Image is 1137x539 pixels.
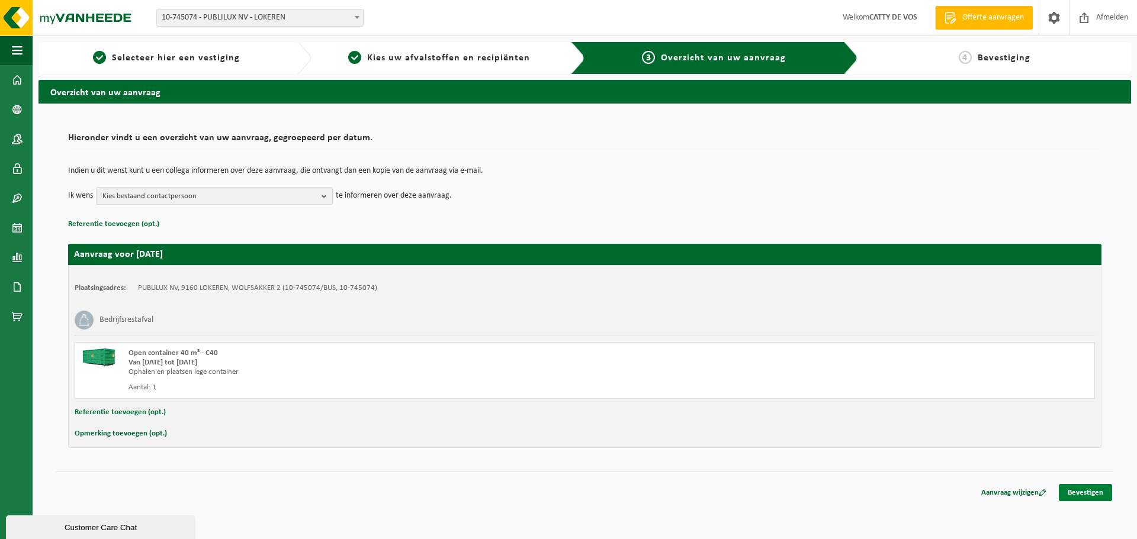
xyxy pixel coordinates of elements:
[129,349,218,357] span: Open container 40 m³ - C40
[367,53,530,63] span: Kies uw afvalstoffen en recipiënten
[348,51,361,64] span: 2
[112,53,240,63] span: Selecteer hier een vestiging
[978,53,1030,63] span: Bevestiging
[44,51,288,65] a: 1Selecteer hier een vestiging
[642,51,655,64] span: 3
[336,187,452,205] p: te informeren over deze aanvraag.
[75,405,166,420] button: Referentie toevoegen (opt.)
[129,367,632,377] div: Ophalen en plaatsen lege container
[68,133,1101,149] h2: Hieronder vindt u een overzicht van uw aanvraag, gegroepeerd per datum.
[129,383,632,392] div: Aantal: 1
[74,250,163,259] strong: Aanvraag voor [DATE]
[75,426,167,441] button: Opmerking toevoegen (opt.)
[661,53,786,63] span: Overzicht van uw aanvraag
[75,284,126,292] strong: Plaatsingsadres:
[102,188,317,205] span: Kies bestaand contactpersoon
[959,12,1027,24] span: Offerte aanvragen
[6,513,198,539] iframe: chat widget
[935,6,1033,30] a: Offerte aanvragen
[156,9,364,27] span: 10-745074 - PUBLILUX NV - LOKEREN
[317,51,561,65] a: 2Kies uw afvalstoffen en recipiënten
[1059,484,1112,501] a: Bevestigen
[68,187,93,205] p: Ik wens
[96,187,333,205] button: Kies bestaand contactpersoon
[157,9,363,26] span: 10-745074 - PUBLILUX NV - LOKEREN
[972,484,1055,501] a: Aanvraag wijzigen
[869,13,917,22] strong: CATTY DE VOS
[129,359,197,366] strong: Van [DATE] tot [DATE]
[93,51,106,64] span: 1
[68,217,159,232] button: Referentie toevoegen (opt.)
[68,167,1101,175] p: Indien u dit wenst kunt u een collega informeren over deze aanvraag, die ontvangt dan een kopie v...
[38,80,1131,103] h2: Overzicht van uw aanvraag
[959,51,972,64] span: 4
[138,283,377,293] td: PUBLILUX NV, 9160 LOKEREN, WOLFSAKKER 2 (10-745074/BUS, 10-745074)
[81,348,117,366] img: HK-XC-40-GN-00.png
[99,311,153,330] h3: Bedrijfsrestafval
